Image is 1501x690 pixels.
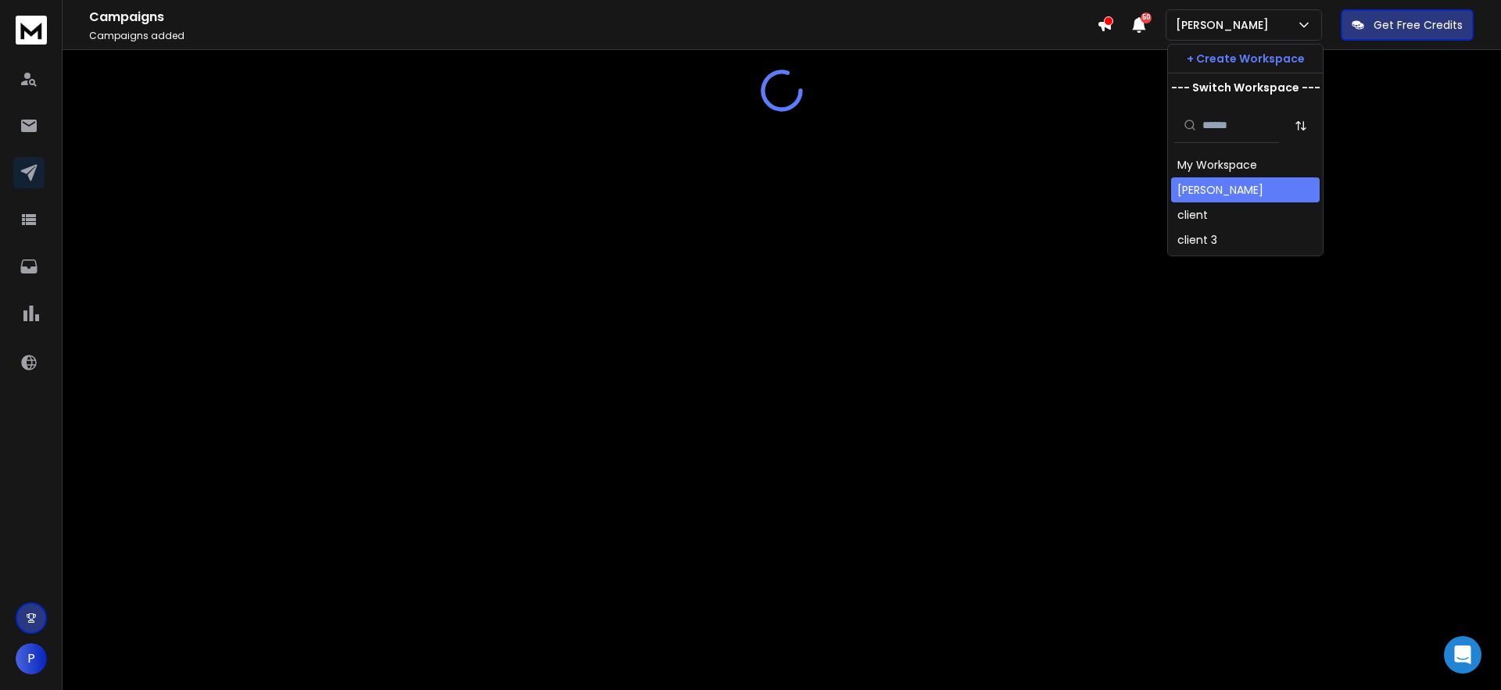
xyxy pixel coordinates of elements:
[89,8,1097,27] h1: Campaigns
[1341,9,1474,41] button: Get Free Credits
[1444,636,1481,674] div: Open Intercom Messenger
[1177,182,1263,198] div: [PERSON_NAME]
[1285,110,1317,141] button: Sort by Sort A-Z
[1177,157,1257,173] div: My Workspace
[1176,17,1275,33] p: [PERSON_NAME]
[1171,80,1320,95] p: --- Switch Workspace ---
[16,16,47,45] img: logo
[1187,51,1305,66] p: + Create Workspace
[1141,13,1152,23] span: 50
[1177,207,1208,223] div: client
[16,643,47,674] button: P
[1168,45,1323,73] button: + Create Workspace
[89,30,1097,42] p: Campaigns added
[1177,232,1217,248] div: client 3
[1374,17,1463,33] p: Get Free Credits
